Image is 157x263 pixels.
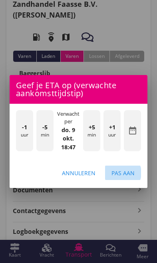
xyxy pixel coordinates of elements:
strong: do. 9 okt. [62,126,75,142]
div: uur [103,110,121,152]
span: -1 [22,123,27,132]
span: +5 [89,123,95,132]
div: Geef je ETA op (verwachte aankomsttijdstip) [10,75,147,104]
button: Pas aan [105,166,141,180]
div: uur [16,110,33,152]
div: min [36,110,54,152]
i: date_range [128,126,137,135]
div: Verwacht per [57,110,80,126]
strong: 18:47 [61,143,76,151]
div: min [83,110,100,152]
button: Annuleren [56,166,102,180]
div: Annuleren [62,169,95,177]
div: Pas aan [111,169,135,177]
span: +1 [109,123,115,132]
span: -5 [42,123,48,132]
